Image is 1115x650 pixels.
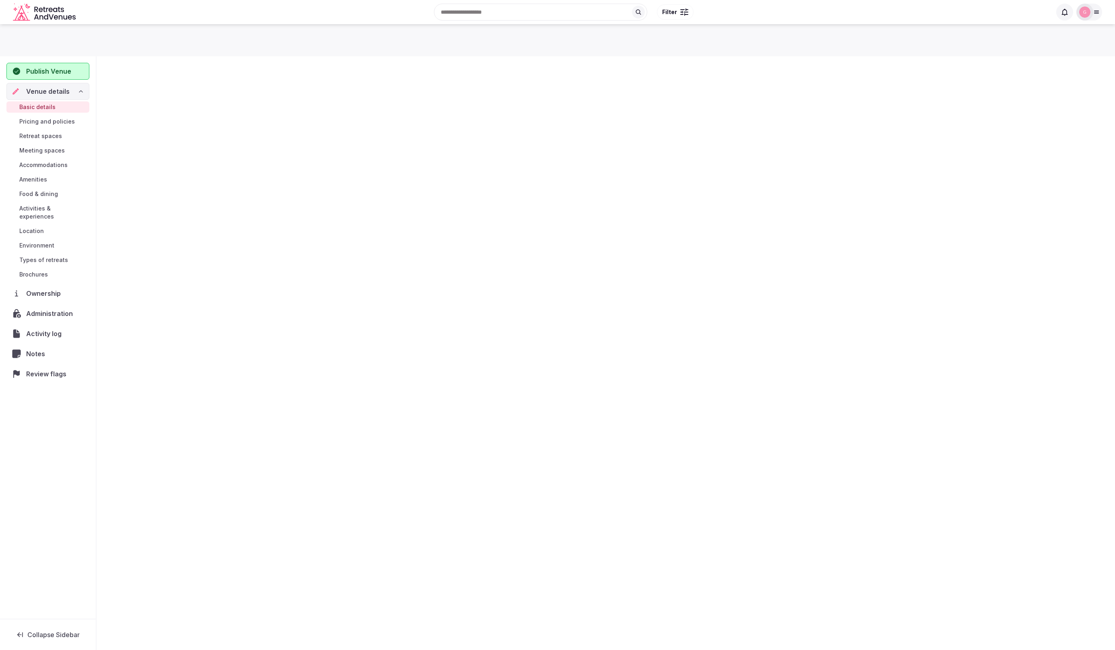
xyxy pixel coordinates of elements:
span: Venue details [26,87,70,96]
span: Meeting spaces [19,147,65,155]
span: Retreat spaces [19,132,62,140]
span: Notes [26,349,48,359]
span: Accommodations [19,161,68,169]
a: Activities & experiences [6,203,89,222]
a: Ownership [6,285,89,302]
button: Filter [657,4,694,20]
span: Publish Venue [26,66,71,76]
span: Brochures [19,270,48,279]
span: Filter [662,8,677,16]
button: Publish Venue [6,63,89,80]
a: Pricing and policies [6,116,89,127]
span: Collapse Sidebar [27,631,80,639]
a: Environment [6,240,89,251]
span: Activity log [26,329,65,338]
span: Food & dining [19,190,58,198]
a: Food & dining [6,188,89,200]
a: Basic details [6,101,89,113]
a: Amenities [6,174,89,185]
a: Notes [6,345,89,362]
span: Location [19,227,44,235]
svg: Retreats and Venues company logo [13,3,77,21]
a: Activity log [6,325,89,342]
a: Retreat spaces [6,130,89,142]
span: Environment [19,241,54,250]
a: Review flags [6,365,89,382]
a: Meeting spaces [6,145,89,156]
span: Activities & experiences [19,204,86,221]
span: Review flags [26,369,70,379]
a: Types of retreats [6,254,89,266]
span: Amenities [19,175,47,184]
a: Location [6,225,89,237]
a: Accommodations [6,159,89,171]
span: Basic details [19,103,56,111]
span: Administration [26,309,76,318]
span: Types of retreats [19,256,68,264]
a: Brochures [6,269,89,280]
img: Glen Hayes [1079,6,1090,18]
a: Visit the homepage [13,3,77,21]
span: Pricing and policies [19,118,75,126]
button: Collapse Sidebar [6,626,89,644]
span: Ownership [26,289,64,298]
a: Administration [6,305,89,322]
